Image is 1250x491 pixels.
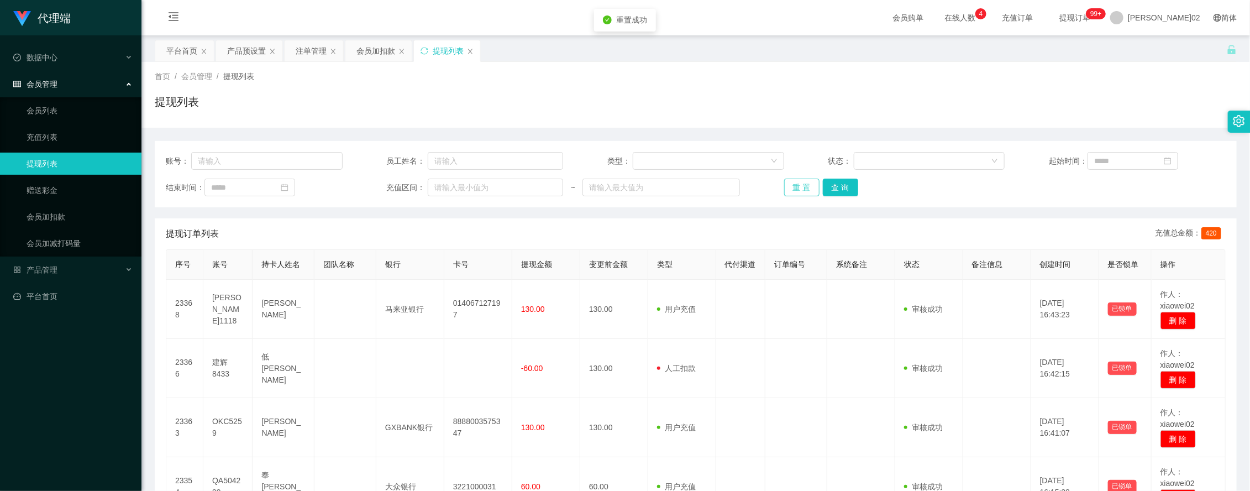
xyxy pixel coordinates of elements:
input: 请输入最大值为 [582,179,739,196]
span: 创建时间 [1040,260,1071,269]
font: 简体 [1221,13,1237,22]
span: -60.00 [521,364,543,373]
span: 60.00 [521,482,540,491]
span: 作人：xiaowei02 [1160,349,1195,369]
td: [PERSON_NAME] [253,280,314,339]
i: 图标： AppStore-O [13,266,21,274]
td: OKC5259 [203,398,253,457]
font: 审核成功 [912,482,943,491]
i: 图标： 日历 [1164,157,1172,165]
a: 赠送彩金 [27,179,133,201]
font: 审核成功 [912,423,943,432]
span: 会员管理 [181,72,212,81]
td: 130.00 [580,339,648,398]
span: 类型： [607,155,633,167]
span: / [217,72,219,81]
span: 备注信息 [972,260,1003,269]
i: 图标： table [13,80,21,88]
span: 状态： [828,155,854,167]
span: 订单编号 [774,260,805,269]
font: 提现订单 [1059,13,1090,22]
h1: 代理端 [38,1,71,36]
span: 提现列表 [223,72,254,81]
i: 图标： 关闭 [269,48,276,55]
i: 图标： 同步 [421,47,428,55]
a: 会员列表 [27,100,133,122]
i: 图标： global [1214,14,1221,22]
i: 图标： 关闭 [467,48,474,55]
font: 充值总金额： [1155,228,1201,237]
td: 建辉8433 [203,339,253,398]
span: 作人：xiaowei02 [1160,467,1195,488]
span: 账号： [166,155,191,167]
span: 变更前金额 [589,260,628,269]
td: 8888003575347 [444,398,512,457]
span: 作人：xiaowei02 [1160,408,1195,429]
span: / [175,72,177,81]
span: 提现金额 [521,260,552,269]
font: 数据中心 [27,53,57,62]
span: 结束时间： [166,182,204,194]
td: [DATE] 16:41:07 [1031,398,1099,457]
div: 提现列表 [433,40,464,61]
button: 已锁单 [1108,421,1137,434]
span: 系统备注 [836,260,867,269]
input: 请输入 [428,152,563,170]
a: 提现列表 [27,153,133,175]
span: 充值区间： [387,182,428,194]
div: 产品预设置 [227,40,266,61]
font: 用户充值 [665,305,696,314]
i: 图标： 向下 [991,158,998,165]
h1: 提现列表 [155,93,199,110]
font: 审核成功 [912,364,943,373]
i: 图标： 关闭 [201,48,207,55]
img: logo.9652507e.png [13,11,31,27]
a: 会员加减打码量 [27,232,133,254]
font: 审核成功 [912,305,943,314]
span: 代付渠道 [725,260,756,269]
td: [DATE] 16:42:15 [1031,339,1099,398]
span: 首页 [155,72,170,81]
i: 图标： 解锁 [1227,45,1237,55]
td: 23368 [166,280,203,339]
span: 状态 [904,260,920,269]
i: 图标： menu-fold [155,1,192,36]
td: 014067127197 [444,280,512,339]
i: 图标：check-circle [603,15,612,24]
div: 会员加扣款 [356,40,395,61]
span: 起始时间： [1049,155,1088,167]
td: [DATE] 16:43:23 [1031,280,1099,339]
sup: 1211 [1086,8,1106,19]
div: 注单管理 [296,40,327,61]
span: 序号 [175,260,191,269]
button: 查 询 [823,179,858,196]
a: 图标： 仪表板平台首页 [13,285,133,307]
font: 用户充值 [665,482,696,491]
button: 删 除 [1160,371,1196,389]
span: 操作 [1160,260,1176,269]
td: [PERSON_NAME] [253,398,314,457]
span: 卡号 [453,260,469,269]
span: 130.00 [521,423,545,432]
span: 130.00 [521,305,545,314]
td: 低[PERSON_NAME] [253,339,314,398]
input: 请输入最小值为 [428,179,563,196]
span: ~ [563,182,582,194]
span: 重置成功 [616,15,647,24]
i: 图标： 关闭 [398,48,405,55]
a: 会员加扣款 [27,206,133,228]
td: [PERSON_NAME]1118 [203,280,253,339]
span: 是否锁单 [1108,260,1139,269]
font: 人工扣款 [665,364,696,373]
button: 删 除 [1160,430,1196,448]
font: 会员管理 [27,80,57,88]
font: 充值订单 [1002,13,1033,22]
span: 类型 [657,260,673,269]
button: 重 置 [784,179,820,196]
i: 图标： check-circle-o [13,54,21,61]
span: 作人：xiaowei02 [1160,290,1195,310]
i: 图标： 向下 [771,158,778,165]
span: 持卡人姓名 [261,260,300,269]
span: 银行 [385,260,401,269]
span: 员工姓名： [387,155,428,167]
